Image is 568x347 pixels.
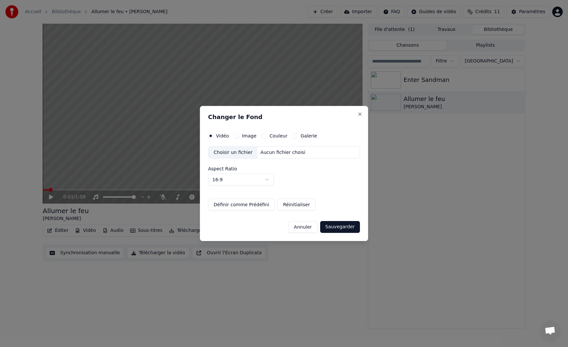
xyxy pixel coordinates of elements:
[208,147,258,159] div: Choisir un fichier
[208,199,275,211] button: Définir comme Prédéfini
[288,221,317,233] button: Annuler
[258,149,308,156] div: Aucun fichier choisi
[242,134,256,138] label: Image
[277,199,316,211] button: Réinitialiser
[320,221,360,233] button: Sauvegarder
[208,114,360,120] h2: Changer le Fond
[216,134,229,138] label: Vidéo
[270,134,287,138] label: Couleur
[300,134,317,138] label: Galerie
[208,166,360,171] label: Aspect Ratio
